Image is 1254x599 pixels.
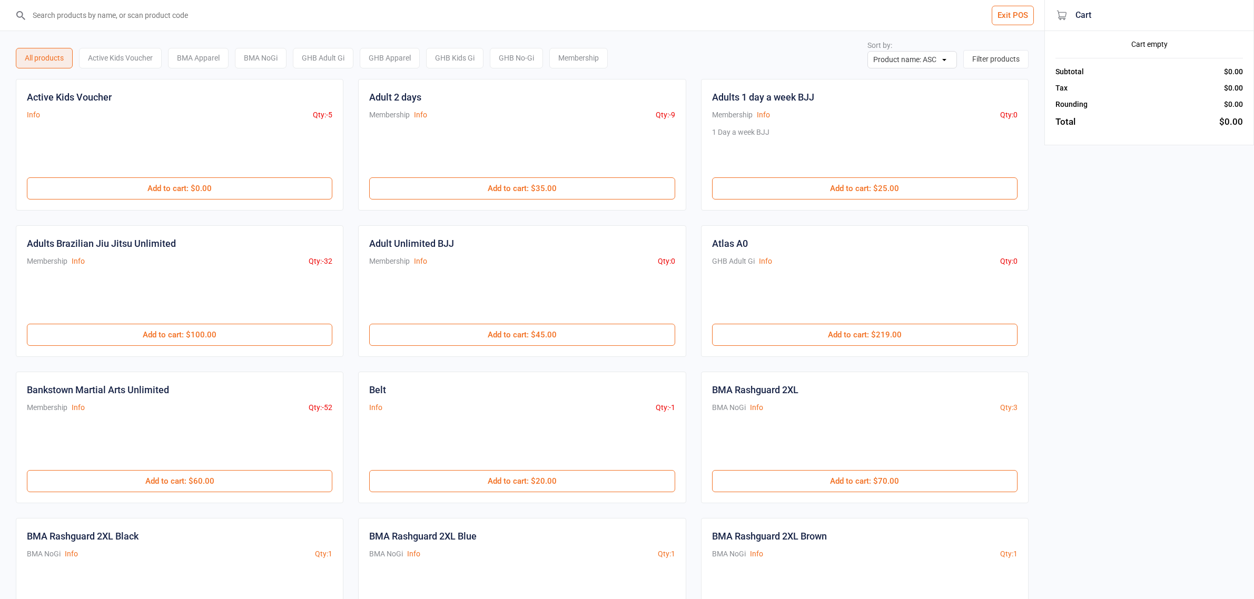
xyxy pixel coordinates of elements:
div: Active Kids Voucher [27,90,112,104]
div: Total [1055,115,1075,129]
button: Exit POS [992,6,1034,25]
button: Info [750,402,763,413]
div: 1 Day a week BJJ [712,127,769,167]
button: Info [72,402,85,413]
div: Atlas A0 [712,236,748,251]
button: Add to cart: $100.00 [27,324,332,346]
div: Qty: 1 [658,548,675,560]
button: Info [27,109,40,121]
button: Info [750,548,763,560]
div: Adults 1 day a week BJJ [712,90,814,104]
div: Adults Brazilian Jiu Jitsu Unlimited [27,236,176,251]
div: Adult 2 days [369,90,421,104]
button: Add to cart: $219.00 [712,324,1018,346]
div: BMA Rashguard 2XL Black [27,529,139,543]
div: Subtotal [1055,66,1084,77]
div: Qty: -5 [313,109,332,121]
button: Info [369,402,382,413]
div: Qty: -52 [309,402,332,413]
button: Add to cart: $0.00 [27,177,332,199]
button: Add to cart: $20.00 [369,470,675,492]
div: Membership [549,48,608,68]
button: Add to cart: $60.00 [27,470,332,492]
div: BMA Rashguard 2XL Brown [712,529,827,543]
button: Info [414,256,427,267]
button: Info [759,256,772,267]
div: Belt [369,383,386,397]
button: Add to cart: $25.00 [712,177,1018,199]
div: GHB Apparel [360,48,420,68]
button: Info [414,109,427,121]
button: Filter products [963,50,1029,68]
div: Cart empty [1055,39,1243,50]
div: $0.00 [1219,115,1243,129]
div: Membership [369,109,410,121]
div: All products [16,48,73,68]
div: $0.00 [1224,66,1243,77]
div: Active Kids Voucher [79,48,162,68]
div: Membership [369,256,410,267]
div: Qty: 1 [315,548,332,560]
div: BMA NoGi [369,548,403,560]
div: BMA Rashguard 2XL [712,383,798,397]
div: BMA Apparel [168,48,229,68]
div: BMA Rashguard 2XL Blue [369,529,477,543]
div: GHB Adult Gi [293,48,353,68]
div: Bankstown Martial Arts Unlimited [27,383,169,397]
div: Membership [27,256,67,267]
div: BMA NoGi [712,402,746,413]
div: Tax [1055,83,1068,94]
div: Qty: -32 [309,256,332,267]
button: Add to cart: $70.00 [712,470,1018,492]
div: Qty: -9 [656,109,675,121]
div: $0.00 [1224,99,1243,110]
div: BMA NoGi [712,548,746,560]
div: Qty: -1 [656,402,675,413]
div: GHB Adult Gi [712,256,755,267]
div: Qty: 0 [658,256,675,267]
div: Qty: 0 [1000,256,1018,267]
div: Membership [27,402,67,413]
label: Sort by: [867,41,892,49]
div: $0.00 [1224,83,1243,94]
button: Info [407,548,420,560]
div: Qty: 3 [1000,402,1018,413]
div: Rounding [1055,99,1088,110]
div: Adult Unlimited BJJ [369,236,454,251]
div: Membership [712,109,753,121]
div: GHB Kids Gi [426,48,483,68]
div: Qty: 0 [1000,109,1018,121]
button: Info [65,548,78,560]
button: Info [72,256,85,267]
button: Add to cart: $35.00 [369,177,675,199]
div: BMA NoGi [235,48,287,68]
div: GHB No-Gi [490,48,543,68]
div: BMA NoGi [27,548,61,560]
button: Add to cart: $45.00 [369,324,675,346]
button: Info [757,109,770,121]
div: Qty: 1 [1000,548,1018,560]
